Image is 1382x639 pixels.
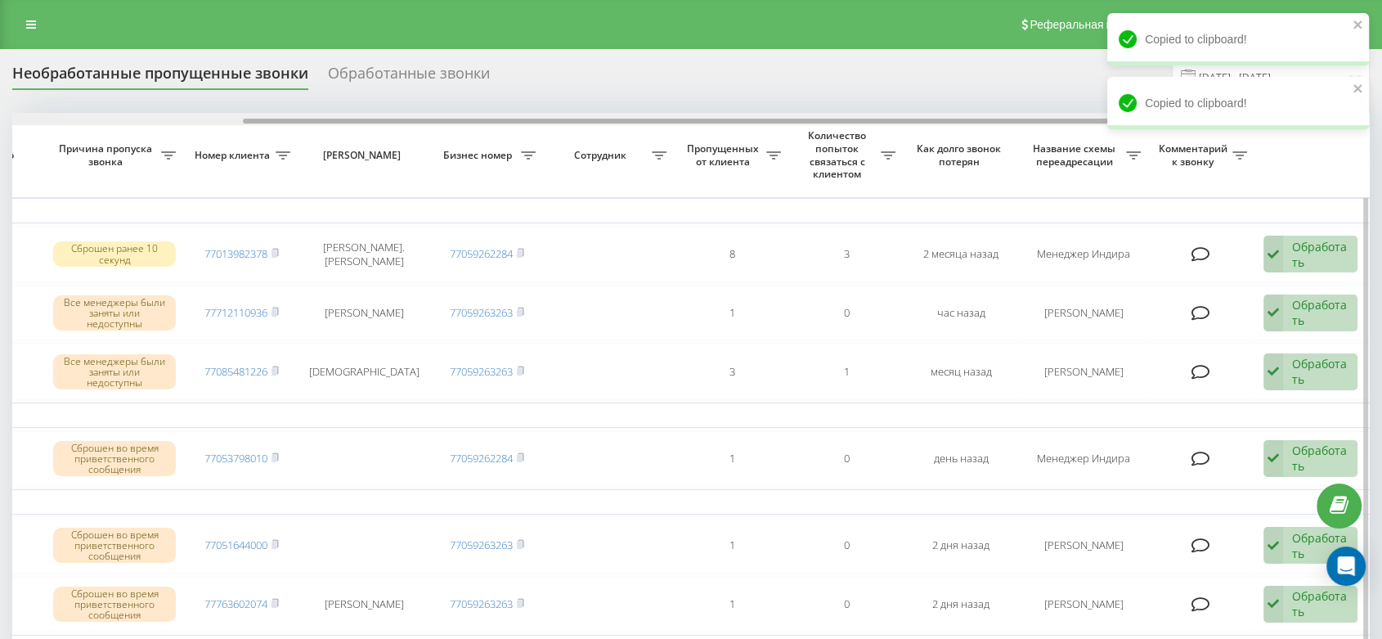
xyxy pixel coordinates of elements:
a: 77053798010 [204,451,267,466]
td: 1 [675,577,789,632]
div: Все менеджеры были заняты или недоступны [53,295,176,331]
td: 3 [675,344,789,399]
td: месяц назад [904,344,1018,399]
td: 1 [675,431,789,487]
td: [PERSON_NAME] [1018,518,1149,574]
td: 2 дня назад [904,518,1018,574]
a: 77059263263 [450,364,513,379]
a: 77085481226 [204,364,267,379]
div: Сброшен во время приветственного сообщения [53,587,176,623]
td: [PERSON_NAME] [298,577,429,632]
a: 77051644000 [204,538,267,552]
td: 3 [789,227,904,282]
a: 77059263263 [450,305,513,320]
div: Все менеджеры были заняты или недоступны [53,354,176,390]
td: 1 [675,286,789,341]
td: [PERSON_NAME] [1018,577,1149,632]
a: 77059263263 [450,538,513,552]
td: [PERSON_NAME] [298,286,429,341]
span: Как долго звонок потерян [917,142,1005,168]
span: Бизнес номер [437,149,521,162]
span: Номер клиента [192,149,276,162]
a: 77059263263 [450,596,513,611]
a: 77013982378 [204,246,267,261]
td: 8 [675,227,789,282]
span: Сотрудник [552,149,652,162]
td: 0 [789,577,904,632]
span: Название схемы переадресации [1026,142,1126,168]
td: [PERSON_NAME] [1018,286,1149,341]
div: Copied to clipboard! [1107,13,1369,65]
a: 77712110936 [204,305,267,320]
button: close [1353,18,1364,34]
td: Менеджер Индира [1018,431,1149,487]
td: день назад [904,431,1018,487]
div: Обработать [1292,297,1348,328]
td: 0 [789,518,904,574]
div: Обработанные звонки [328,65,490,90]
a: 77763602074 [204,596,267,611]
a: 77059262284 [450,246,513,261]
div: Обработать [1292,530,1348,561]
td: 0 [789,431,904,487]
td: Менеджер Индира [1018,227,1149,282]
td: [PERSON_NAME].[PERSON_NAME] [298,227,429,282]
span: [PERSON_NAME] [312,149,415,162]
div: Сброшен ранее 10 секунд [53,241,176,266]
td: 0 [789,286,904,341]
td: 2 месяца назад [904,227,1018,282]
td: 2 дня назад [904,577,1018,632]
div: Сброшен во время приветственного сообщения [53,441,176,477]
span: Реферальная программа [1030,18,1164,31]
td: час назад [904,286,1018,341]
a: 77059262284 [450,451,513,466]
div: Обработать [1292,443,1348,474]
td: [DEMOGRAPHIC_DATA] [298,344,429,399]
span: Причина пропуска звонка [53,142,161,168]
td: 1 [675,518,789,574]
div: Обработать [1292,239,1348,270]
td: [PERSON_NAME] [1018,344,1149,399]
span: Количество попыток связаться с клиентом [797,129,881,180]
div: Обработать [1292,356,1348,387]
div: Сброшен во время приветственного сообщения [53,528,176,564]
div: Open Intercom Messenger [1326,547,1366,586]
td: 1 [789,344,904,399]
span: Пропущенных от клиента [683,142,766,168]
div: Copied to clipboard! [1107,77,1369,129]
div: Необработанные пропущенные звонки [12,65,308,90]
div: Обработать [1292,588,1348,619]
button: close [1353,82,1364,97]
span: Комментарий к звонку [1157,142,1232,168]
